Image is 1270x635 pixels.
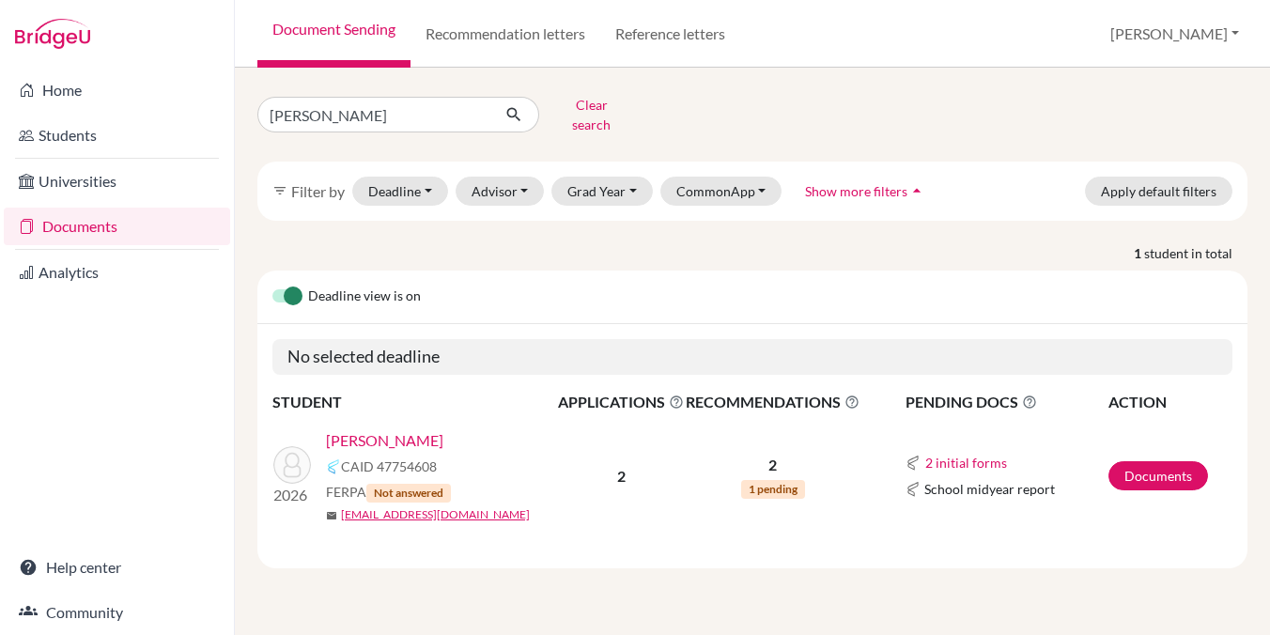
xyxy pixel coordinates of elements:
[924,452,1008,473] button: 2 initial forms
[660,177,782,206] button: CommonApp
[4,71,230,109] a: Home
[272,183,287,198] i: filter_list
[273,446,311,484] img: Seitzinger, Marcel
[617,467,626,485] b: 2
[1144,243,1247,263] span: student in total
[906,456,921,471] img: Common App logo
[15,19,90,49] img: Bridge-U
[907,181,926,200] i: arrow_drop_up
[257,97,490,132] input: Find student by name...
[4,549,230,586] a: Help center
[1108,461,1208,490] a: Documents
[558,391,684,413] span: APPLICATIONS
[326,510,337,521] span: mail
[924,479,1055,499] span: School midyear report
[789,177,942,206] button: Show more filtersarrow_drop_up
[456,177,545,206] button: Advisor
[906,482,921,497] img: Common App logo
[539,90,643,139] button: Clear search
[1102,16,1247,52] button: [PERSON_NAME]
[341,506,530,523] a: [EMAIL_ADDRESS][DOMAIN_NAME]
[686,454,860,476] p: 2
[4,116,230,154] a: Students
[551,177,653,206] button: Grad Year
[308,286,421,308] span: Deadline view is on
[1134,243,1144,263] strong: 1
[686,391,860,413] span: RECOMMENDATIONS
[4,208,230,245] a: Documents
[906,391,1107,413] span: PENDING DOCS
[4,254,230,291] a: Analytics
[272,390,557,414] th: STUDENT
[291,182,345,200] span: Filter by
[326,429,443,452] a: [PERSON_NAME]
[341,457,437,476] span: CAID 47754608
[273,484,311,506] p: 2026
[366,484,451,503] span: Not answered
[352,177,448,206] button: Deadline
[326,459,341,474] img: Common App logo
[272,339,1232,375] h5: No selected deadline
[1107,390,1232,414] th: ACTION
[1085,177,1232,206] button: Apply default filters
[4,594,230,631] a: Community
[4,163,230,200] a: Universities
[326,482,451,503] span: FERPA
[805,183,907,199] span: Show more filters
[741,480,805,499] span: 1 pending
